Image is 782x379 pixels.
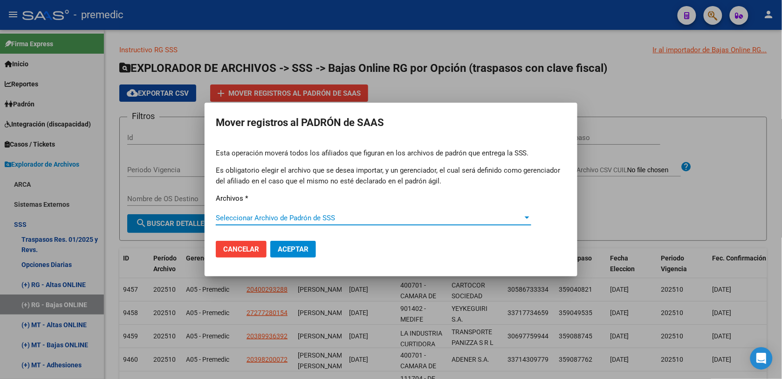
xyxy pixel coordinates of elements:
div: Open Intercom Messenger [750,347,773,370]
p: Es obligatorio elegir el archivo que se desea importar, y un gerenciador, el cual será definido c... [216,165,566,186]
span: Aceptar [278,245,309,253]
p: Archivos * [216,193,566,204]
span: Seleccionar Archivo de Padrón de SSS [216,214,523,222]
button: Aceptar [270,241,316,258]
button: Cancelar [216,241,267,258]
h2: Mover registros al PADRÓN de SAAS [216,114,566,132]
span: Cancelar [223,245,259,253]
p: Esta operación moverá todos los afiliados que figuran en los archivos de padrón que entrega la SSS. [216,148,566,159]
